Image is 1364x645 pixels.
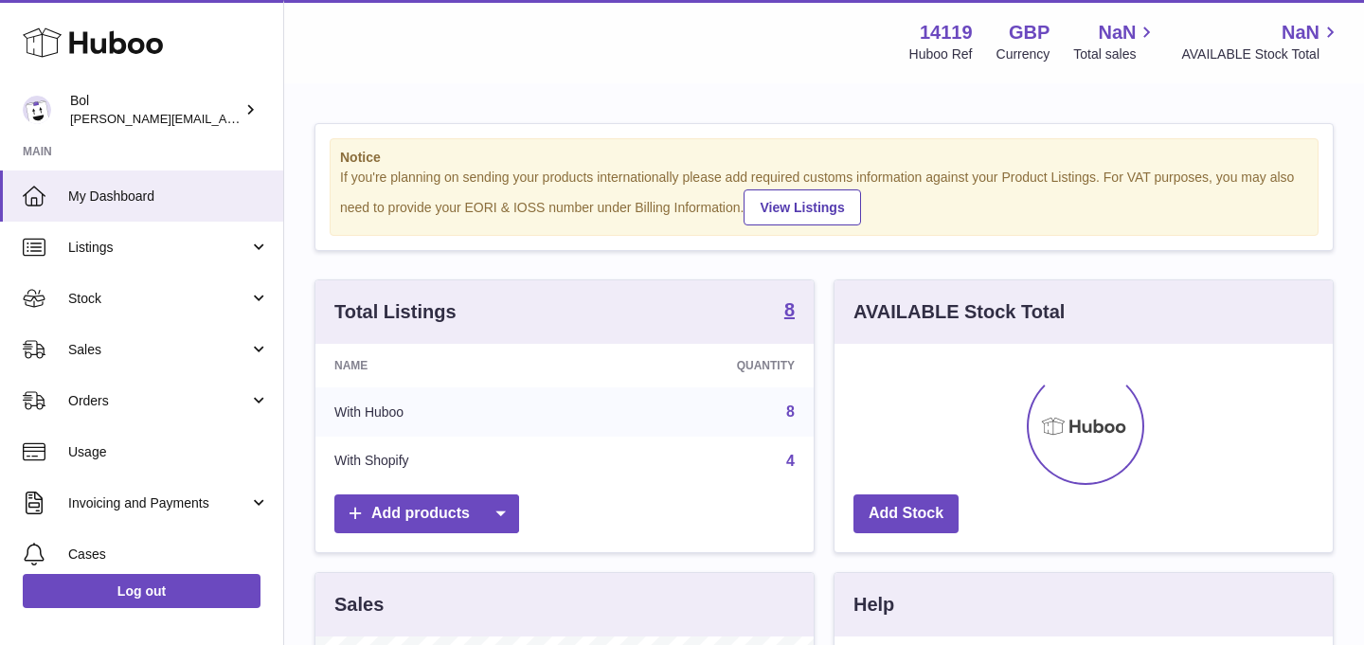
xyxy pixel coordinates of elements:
a: 8 [786,403,795,420]
a: 4 [786,453,795,469]
div: If you're planning on sending your products internationally please add required customs informati... [340,169,1308,225]
div: Bol [70,92,241,128]
h3: Help [853,592,894,618]
span: Invoicing and Payments [68,494,249,512]
a: NaN AVAILABLE Stock Total [1181,20,1341,63]
img: james.enever@bolfoods.com [23,96,51,124]
a: View Listings [744,189,860,225]
span: Stock [68,290,249,308]
a: Log out [23,574,260,608]
th: Name [315,344,584,387]
span: AVAILABLE Stock Total [1181,45,1341,63]
strong: 8 [784,300,795,319]
span: [PERSON_NAME][EMAIL_ADDRESS][DOMAIN_NAME] [70,111,380,126]
th: Quantity [584,344,814,387]
div: Currency [996,45,1050,63]
a: 8 [784,300,795,323]
span: Listings [68,239,249,257]
a: Add Stock [853,494,959,533]
td: With Shopify [315,437,584,486]
span: My Dashboard [68,188,269,206]
td: With Huboo [315,387,584,437]
strong: 14119 [920,20,973,45]
h3: Sales [334,592,384,618]
span: Orders [68,392,249,410]
a: NaN Total sales [1073,20,1158,63]
h3: AVAILABLE Stock Total [853,299,1065,325]
h3: Total Listings [334,299,457,325]
strong: Notice [340,149,1308,167]
span: Total sales [1073,45,1158,63]
span: NaN [1282,20,1319,45]
div: Huboo Ref [909,45,973,63]
a: Add products [334,494,519,533]
span: Cases [68,546,269,564]
span: Sales [68,341,249,359]
strong: GBP [1009,20,1050,45]
span: Usage [68,443,269,461]
span: NaN [1098,20,1136,45]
